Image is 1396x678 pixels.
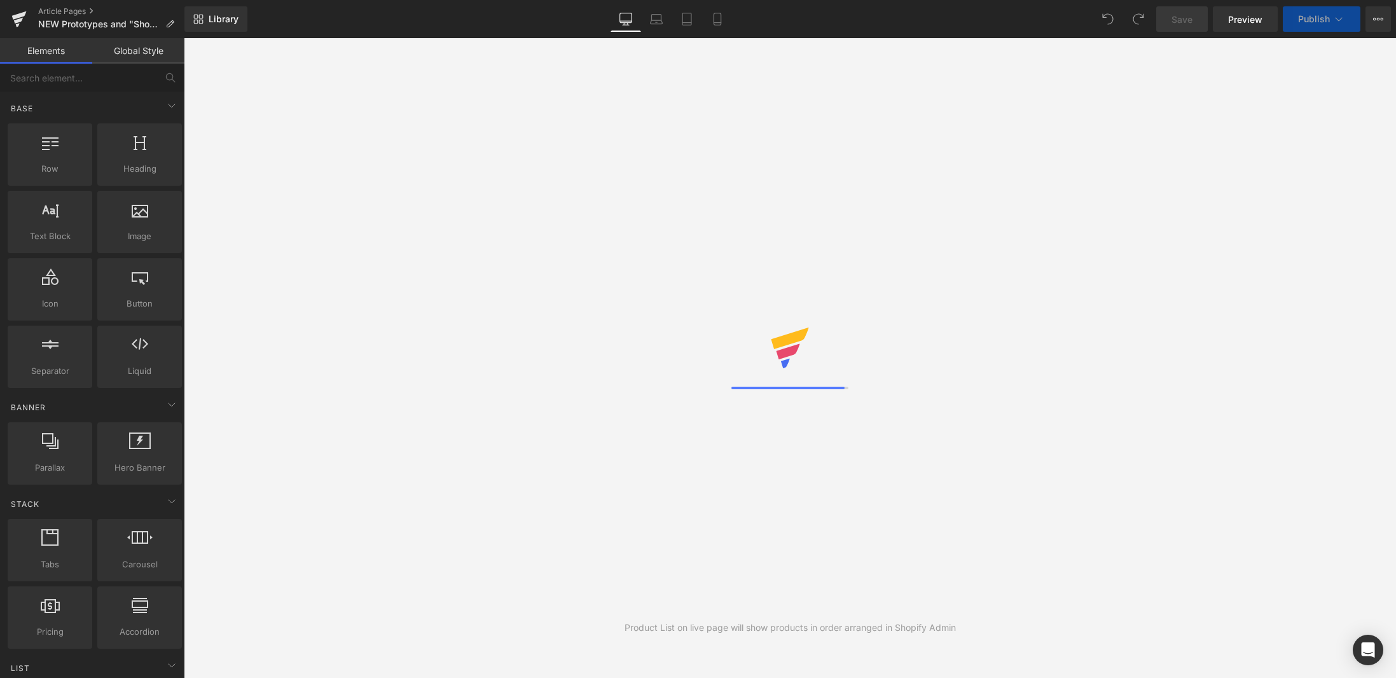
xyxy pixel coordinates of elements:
[11,558,88,571] span: Tabs
[184,6,247,32] a: New Library
[10,662,31,674] span: List
[10,102,34,114] span: Base
[1365,6,1391,32] button: More
[625,621,956,635] div: Product List on live page will show products in order arranged in Shopify Admin
[101,230,178,243] span: Image
[209,13,238,25] span: Library
[10,401,47,413] span: Banner
[38,19,160,29] span: NEW Prototypes and "Shop Update"
[10,498,41,510] span: Stack
[92,38,184,64] a: Global Style
[1126,6,1151,32] button: Redo
[702,6,733,32] a: Mobile
[1283,6,1360,32] button: Publish
[38,6,184,17] a: Article Pages
[101,297,178,310] span: Button
[11,162,88,176] span: Row
[1228,13,1262,26] span: Preview
[1171,13,1192,26] span: Save
[101,364,178,378] span: Liquid
[1298,14,1330,24] span: Publish
[672,6,702,32] a: Tablet
[11,364,88,378] span: Separator
[1353,635,1383,665] div: Open Intercom Messenger
[101,162,178,176] span: Heading
[101,625,178,639] span: Accordion
[641,6,672,32] a: Laptop
[101,558,178,571] span: Carousel
[11,461,88,474] span: Parallax
[101,461,178,474] span: Hero Banner
[611,6,641,32] a: Desktop
[11,625,88,639] span: Pricing
[1213,6,1278,32] a: Preview
[11,297,88,310] span: Icon
[1095,6,1121,32] button: Undo
[11,230,88,243] span: Text Block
